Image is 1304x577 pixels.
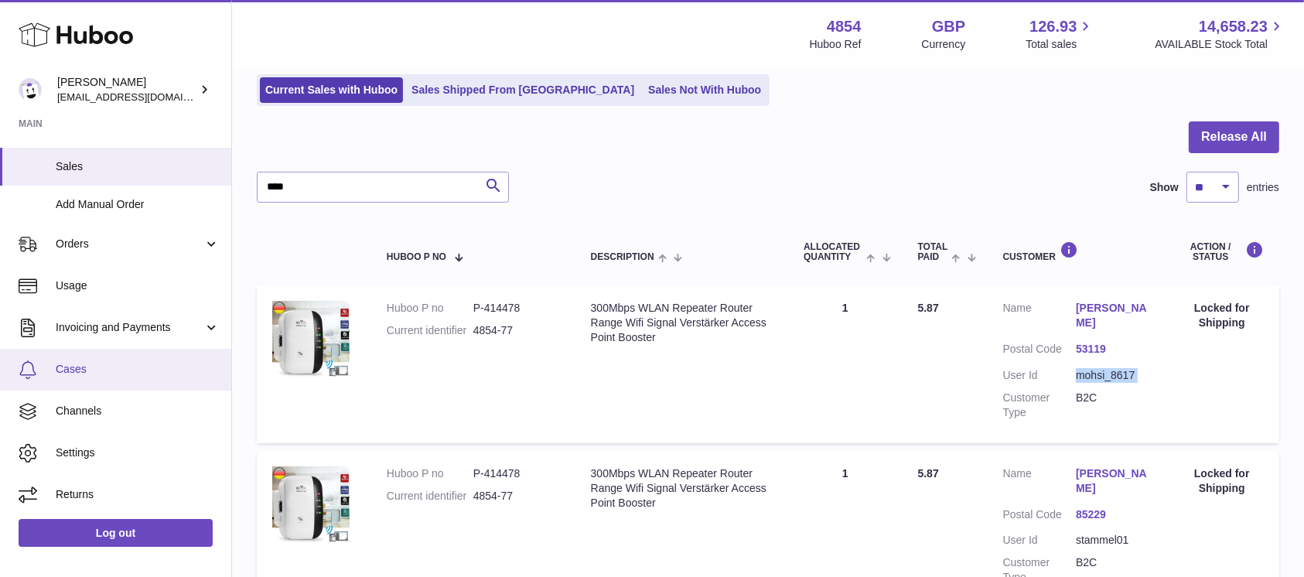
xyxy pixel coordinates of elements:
span: Orders [56,237,203,251]
span: 5.87 [918,302,939,314]
dd: stammel01 [1076,533,1149,548]
strong: 4854 [827,16,862,37]
span: 126.93 [1029,16,1077,37]
span: Cases [56,362,220,377]
span: entries [1247,180,1279,195]
div: Huboo Ref [810,37,862,52]
div: Locked for Shipping [1180,466,1264,496]
a: 126.93 Total sales [1026,16,1094,52]
img: $_57.JPG [272,466,350,544]
dt: User Id [1003,533,1077,548]
div: 300Mbps WLAN Repeater Router Range Wifi Signal Verstärker Access Point Booster [591,301,773,345]
dd: mohsi_8617 [1076,368,1149,383]
dd: 4854-77 [473,323,560,338]
a: 53119 [1076,342,1149,357]
span: Invoicing and Payments [56,320,203,335]
span: [EMAIL_ADDRESS][DOMAIN_NAME] [57,90,227,103]
dt: Customer Type [1003,391,1077,420]
a: Log out [19,519,213,547]
span: AVAILABLE Stock Total [1155,37,1285,52]
strong: GBP [932,16,965,37]
span: Total sales [1026,37,1094,52]
dt: Huboo P no [387,466,473,481]
a: Current Sales with Huboo [260,77,403,103]
div: [PERSON_NAME] [57,75,196,104]
div: 300Mbps WLAN Repeater Router Range Wifi Signal Verstärker Access Point Booster [591,466,773,510]
dt: Postal Code [1003,507,1077,526]
a: 14,658.23 AVAILABLE Stock Total [1155,16,1285,52]
span: Huboo P no [387,252,446,262]
img: jimleo21@yahoo.gr [19,78,42,101]
span: Settings [56,446,220,460]
a: Sales Shipped From [GEOGRAPHIC_DATA] [406,77,640,103]
button: Release All [1189,121,1279,153]
img: $_57.JPG [272,301,350,378]
dt: Name [1003,301,1077,334]
dt: User Id [1003,368,1077,383]
dt: Current identifier [387,323,473,338]
a: [PERSON_NAME] [1076,466,1149,496]
span: Add Manual Order [56,197,220,212]
dd: P-414478 [473,301,560,316]
dt: Current identifier [387,489,473,504]
span: Description [591,252,654,262]
a: 85229 [1076,507,1149,522]
dd: P-414478 [473,466,560,481]
a: [PERSON_NAME] [1076,301,1149,330]
a: Sales Not With Huboo [643,77,766,103]
span: Usage [56,278,220,293]
div: Locked for Shipping [1180,301,1264,330]
span: Returns [56,487,220,502]
span: Total paid [918,242,948,262]
div: Action / Status [1180,241,1264,262]
span: 14,658.23 [1199,16,1268,37]
dd: B2C [1076,391,1149,420]
div: Currency [922,37,966,52]
dd: 4854-77 [473,489,560,504]
div: Customer [1003,241,1149,262]
dt: Huboo P no [387,301,473,316]
dt: Postal Code [1003,342,1077,360]
dt: Name [1003,466,1077,500]
span: ALLOCATED Quantity [804,242,862,262]
td: 1 [788,285,903,442]
span: Sales [56,159,220,174]
label: Show [1150,180,1179,195]
span: Channels [56,404,220,418]
span: 5.87 [918,467,939,480]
